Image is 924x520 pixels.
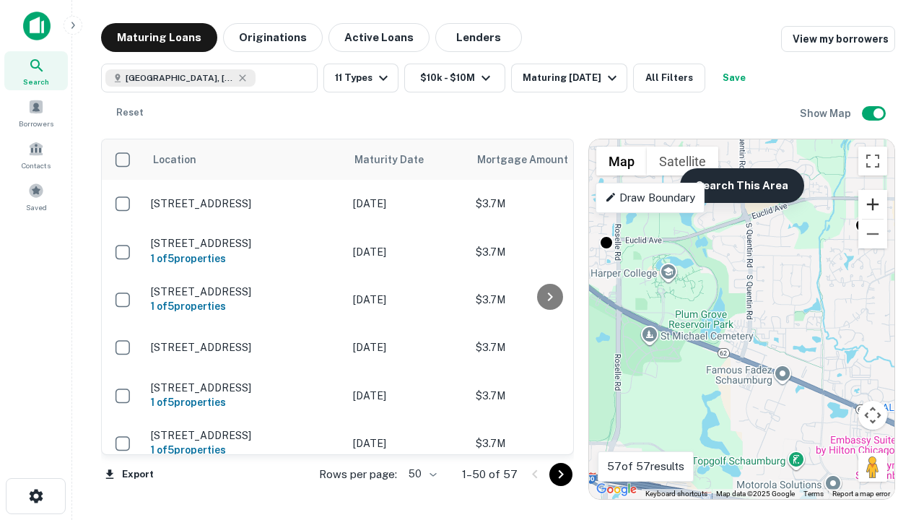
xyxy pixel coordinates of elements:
[328,23,430,52] button: Active Loans
[647,147,718,175] button: Show satellite imagery
[353,339,461,355] p: [DATE]
[19,118,53,129] span: Borrowers
[476,292,620,308] p: $3.7M
[4,93,68,132] a: Borrowers
[4,135,68,174] a: Contacts
[151,381,339,394] p: [STREET_ADDRESS]
[151,237,339,250] p: [STREET_ADDRESS]
[858,220,887,248] button: Zoom out
[523,69,621,87] div: Maturing [DATE]
[346,139,468,180] th: Maturity Date
[107,98,153,127] button: Reset
[858,190,887,219] button: Zoom in
[800,105,853,121] h6: Show Map
[4,177,68,216] a: Saved
[151,341,339,354] p: [STREET_ADDRESS]
[607,458,684,475] p: 57 of 57 results
[711,64,757,92] button: Save your search to get updates of matches that match your search criteria.
[354,151,443,168] span: Maturity Date
[4,51,68,90] a: Search
[716,490,795,498] span: Map data ©2025 Google
[152,151,196,168] span: Location
[403,464,439,485] div: 50
[596,147,647,175] button: Show street map
[151,429,339,442] p: [STREET_ADDRESS]
[101,464,157,485] button: Export
[223,23,323,52] button: Originations
[476,435,620,451] p: $3.7M
[26,201,47,213] span: Saved
[605,189,695,207] p: Draw Boundary
[319,466,397,483] p: Rows per page:
[151,394,339,410] h6: 1 of 5 properties
[593,480,640,499] a: Open this area in Google Maps (opens a new window)
[589,139,894,499] div: 0 0
[476,196,620,212] p: $3.7M
[126,71,234,84] span: [GEOGRAPHIC_DATA], [GEOGRAPHIC_DATA]
[680,168,804,203] button: Search This Area
[353,388,461,404] p: [DATE]
[852,404,924,474] iframe: Chat Widget
[151,197,339,210] p: [STREET_ADDRESS]
[593,480,640,499] img: Google
[476,388,620,404] p: $3.7M
[476,244,620,260] p: $3.7M
[404,64,505,92] button: $10k - $10M
[353,244,461,260] p: [DATE]
[151,251,339,266] h6: 1 of 5 properties
[858,401,887,430] button: Map camera controls
[858,147,887,175] button: Toggle fullscreen view
[151,442,339,458] h6: 1 of 5 properties
[23,12,51,40] img: capitalize-icon.png
[645,489,707,499] button: Keyboard shortcuts
[353,435,461,451] p: [DATE]
[151,298,339,314] h6: 1 of 5 properties
[101,23,217,52] button: Maturing Loans
[633,64,705,92] button: All Filters
[323,64,398,92] button: 11 Types
[781,26,895,52] a: View my borrowers
[151,285,339,298] p: [STREET_ADDRESS]
[462,466,518,483] p: 1–50 of 57
[144,139,346,180] th: Location
[803,490,824,498] a: Terms (opens in new tab)
[477,151,587,168] span: Mortgage Amount
[435,23,522,52] button: Lenders
[468,139,627,180] th: Mortgage Amount
[832,490,890,498] a: Report a map error
[549,463,572,486] button: Go to next page
[476,339,620,355] p: $3.7M
[353,292,461,308] p: [DATE]
[23,76,49,87] span: Search
[22,160,51,171] span: Contacts
[511,64,627,92] button: Maturing [DATE]
[353,196,461,212] p: [DATE]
